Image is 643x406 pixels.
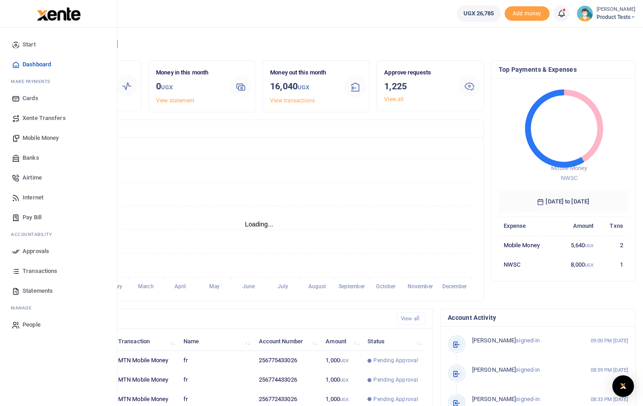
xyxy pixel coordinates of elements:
a: Airtime [7,168,110,188]
a: Mobile Money [7,128,110,148]
tspan: March [138,284,154,290]
p: Approve requests [384,68,451,78]
span: Dashboard [23,60,51,69]
span: countability [18,231,52,238]
span: [PERSON_NAME] [472,396,516,402]
a: View transactions [270,97,315,104]
span: Pay Bill [23,213,41,222]
a: Transactions [7,261,110,281]
th: Name: activate to sort column ascending [179,332,254,351]
td: MTN Mobile Money [113,351,179,370]
span: Banks [23,153,39,162]
text: Loading... [245,221,273,228]
td: 256774433026 [253,370,321,390]
span: ake Payments [15,78,51,85]
span: Product Tests [597,13,636,21]
tspan: February [101,284,122,290]
small: UGX [585,243,593,248]
tspan: December [442,284,467,290]
p: signed-in [472,365,589,375]
span: Pending Approval [373,356,418,364]
span: [PERSON_NAME] [472,366,516,373]
h3: 16,040 [270,79,337,94]
th: Account Number: activate to sort column ascending [253,332,321,351]
li: Toup your wallet [505,6,550,21]
a: Approvals [7,241,110,261]
a: View all [384,96,404,102]
td: 1,000 [321,351,363,370]
span: Statements [23,286,53,295]
td: 256775433026 [253,351,321,370]
li: M [7,301,110,315]
small: 08:59 PM [DATE] [591,366,629,374]
tspan: August [308,284,326,290]
span: Xente Transfers [23,114,66,123]
td: NWSC [499,255,557,274]
tspan: June [243,284,255,290]
li: Wallet ballance [453,5,505,22]
tspan: October [376,284,396,290]
small: 09:00 PM [DATE] [591,337,629,345]
h6: [DATE] to [DATE] [499,191,629,212]
a: Cards [7,88,110,108]
a: Banks [7,148,110,168]
span: Mobile Money [551,165,587,171]
a: Dashboard [7,55,110,74]
a: View statement [156,97,194,104]
span: Internet [23,193,43,202]
h4: Recent Transactions [42,314,390,324]
span: Approvals [23,247,49,256]
a: profile-user [PERSON_NAME] Product Tests [577,5,636,22]
th: Txns [599,216,628,235]
a: logo-small logo-large logo-large [36,10,81,17]
span: UGX 26,785 [464,9,494,18]
a: UGX 26,785 [457,5,501,22]
p: signed-in [472,336,589,346]
a: Add money [505,9,550,16]
small: UGX [161,84,173,91]
span: anage [15,304,32,311]
p: Money out this month [270,68,337,78]
h4: Top Payments & Expenses [499,65,629,74]
td: MTN Mobile Money [113,370,179,390]
td: 1,000 [321,370,363,390]
small: UGX [340,378,349,383]
tspan: April [175,284,186,290]
img: profile-user [577,5,593,22]
tspan: September [339,284,365,290]
span: People [23,320,41,329]
tspan: November [408,284,433,290]
span: [PERSON_NAME] [472,337,516,344]
h4: Hello [PERSON_NAME] [34,39,636,49]
td: 5,640 [557,235,598,255]
p: signed-in [472,395,589,404]
small: UGX [298,84,309,91]
span: Pending Approval [373,376,418,384]
a: Xente Transfers [7,108,110,128]
a: Internet [7,188,110,208]
span: NWSC [560,175,577,181]
h4: Account Activity [448,313,628,323]
th: Transaction: activate to sort column ascending [113,332,179,351]
h3: 0 [156,79,223,94]
div: Open Intercom Messenger [612,375,634,397]
li: M [7,74,110,88]
td: 8,000 [557,255,598,274]
small: UGX [585,263,593,268]
a: Statements [7,281,110,301]
th: Status: activate to sort column ascending [363,332,425,351]
a: People [7,315,110,335]
a: Start [7,35,110,55]
td: fr [179,370,254,390]
small: 08:33 PM [DATE] [591,396,629,403]
h3: 1,225 [384,79,451,93]
small: UGX [340,358,349,363]
span: Airtime [23,173,42,182]
td: Mobile Money [499,235,557,255]
tspan: July [278,284,288,290]
td: 1 [599,255,628,274]
img: logo-large [37,7,81,21]
td: fr [179,351,254,370]
td: 2 [599,235,628,255]
h4: Transactions Overview [42,124,476,134]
